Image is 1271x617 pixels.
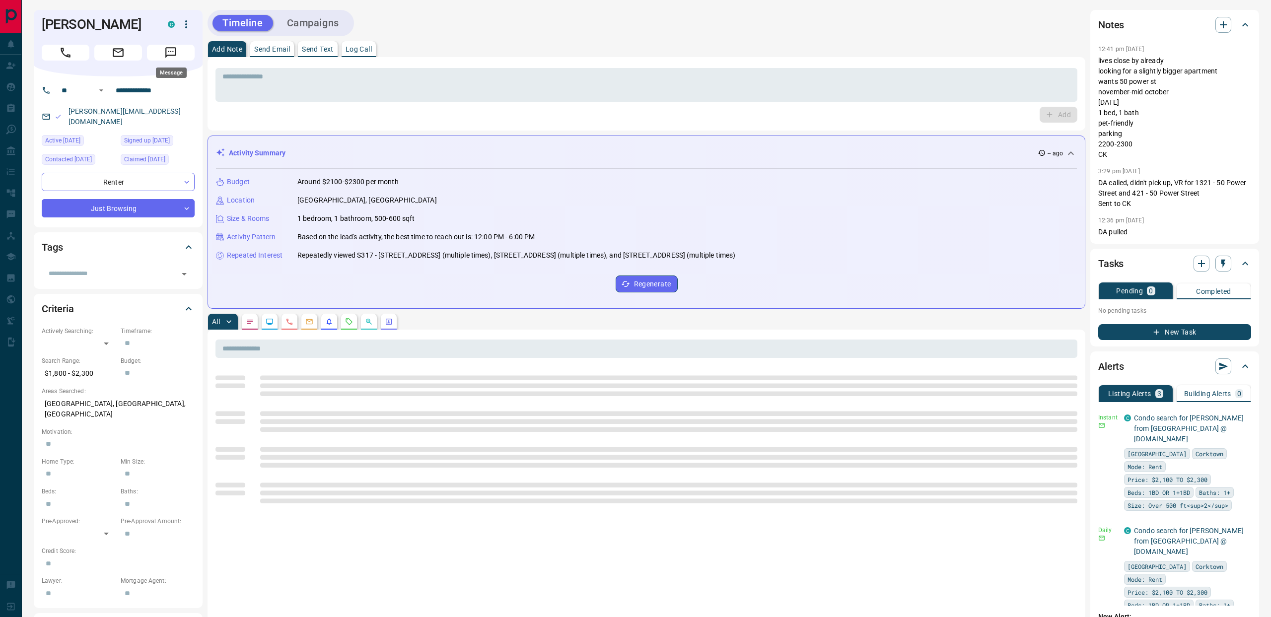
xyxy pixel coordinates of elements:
div: condos.ca [1124,527,1131,534]
svg: Email [1098,535,1105,542]
p: Home Type: [42,457,116,466]
p: -- ago [1048,149,1063,158]
div: Notes [1098,13,1251,37]
p: 0 [1237,390,1241,397]
p: Based on the lead's activity, the best time to reach out is: 12:00 PM - 6:00 PM [297,232,535,242]
div: Tasks [1098,252,1251,275]
span: Email [94,45,142,61]
h2: Tags [42,239,63,255]
p: Add Note [212,46,242,53]
p: 12:41 pm [DATE] [1098,46,1144,53]
p: Location [227,195,255,206]
svg: Opportunities [365,318,373,326]
p: [GEOGRAPHIC_DATA], [GEOGRAPHIC_DATA], [GEOGRAPHIC_DATA] [42,396,195,422]
p: Log Call [346,46,372,53]
p: Pre-Approval Amount: [121,517,195,526]
a: [PERSON_NAME][EMAIL_ADDRESS][DOMAIN_NAME] [69,107,181,126]
p: Instant [1098,413,1118,422]
a: Condo search for [PERSON_NAME] from [GEOGRAPHIC_DATA] @ [DOMAIN_NAME] [1134,527,1244,555]
p: Size & Rooms [227,213,270,224]
p: Repeated Interest [227,250,282,261]
button: Campaigns [277,15,349,31]
p: Search Range: [42,356,116,365]
p: No pending tasks [1098,303,1251,318]
span: Claimed [DATE] [124,154,165,164]
h2: Tasks [1098,256,1124,272]
div: Message [156,68,187,78]
span: Call [42,45,89,61]
p: Budget [227,177,250,187]
span: Baths: 1+ [1199,600,1230,610]
span: Signed up [DATE] [124,136,170,145]
svg: Calls [285,318,293,326]
button: New Task [1098,324,1251,340]
svg: Notes [246,318,254,326]
p: lives close by already looking for a slightly bigger apartment wants 50 power st november-mid oct... [1098,56,1251,160]
div: Mon Sep 01 2025 [42,154,116,168]
h2: Criteria [42,301,74,317]
p: Repeatedly viewed S317 - [STREET_ADDRESS] (multiple times), [STREET_ADDRESS] (multiple times), an... [297,250,735,261]
div: Tags [42,235,195,259]
svg: Lead Browsing Activity [266,318,274,326]
button: Open [95,84,107,96]
svg: Listing Alerts [325,318,333,326]
span: Baths: 1+ [1199,487,1230,497]
p: Budget: [121,356,195,365]
div: Alerts [1098,354,1251,378]
p: Building Alerts [1184,390,1231,397]
p: $1,800 - $2,300 [42,365,116,382]
span: Corktown [1196,449,1223,459]
p: DA pulled [1098,227,1251,237]
p: Motivation: [42,427,195,436]
button: Open [177,267,191,281]
p: Daily [1098,526,1118,535]
span: Beds: 1BD OR 1+1BD [1128,600,1190,610]
p: Lawyer: [42,576,116,585]
h2: Alerts [1098,358,1124,374]
p: 3:29 pm [DATE] [1098,168,1140,175]
p: Send Email [254,46,290,53]
p: 12:36 pm [DATE] [1098,217,1144,224]
div: Mon Sep 01 2025 [121,135,195,149]
p: Send Text [302,46,334,53]
div: Sun Oct 12 2025 [42,135,116,149]
p: Timeframe: [121,327,195,336]
div: condos.ca [168,21,175,28]
p: Pending [1116,287,1143,294]
p: Around $2100-$2300 per month [297,177,399,187]
p: Min Size: [121,457,195,466]
p: Listing Alerts [1108,390,1151,397]
p: Areas Searched: [42,387,195,396]
svg: Email [1098,422,1105,429]
p: 0 [1149,287,1153,294]
h1: [PERSON_NAME] [42,16,153,32]
p: Completed [1196,288,1231,295]
p: Credit Score: [42,547,195,555]
span: Price: $2,100 TO $2,300 [1128,475,1207,484]
span: Contacted [DATE] [45,154,92,164]
a: Condo search for [PERSON_NAME] from [GEOGRAPHIC_DATA] @ [DOMAIN_NAME] [1134,414,1244,443]
p: [GEOGRAPHIC_DATA], [GEOGRAPHIC_DATA] [297,195,437,206]
span: Price: $2,100 TO $2,300 [1128,587,1207,597]
span: Size: Over 500 ft<sup>2</sup> [1128,500,1228,510]
div: Mon Sep 01 2025 [121,154,195,168]
span: Mode: Rent [1128,462,1162,472]
p: Activity Summary [229,148,285,158]
span: Message [147,45,195,61]
p: 3 [1157,390,1161,397]
span: Mode: Rent [1128,574,1162,584]
div: condos.ca [1124,414,1131,421]
div: Renter [42,173,195,191]
p: DA called, didn't pick up, VR for 1321 - 50 Power Street and 421 - 50 Power Street Sent to CK [1098,178,1251,209]
svg: Emails [305,318,313,326]
p: Mortgage Agent: [121,576,195,585]
span: Beds: 1BD OR 1+1BD [1128,487,1190,497]
p: Activity Pattern [227,232,276,242]
div: Activity Summary-- ago [216,144,1077,162]
button: Regenerate [616,275,678,292]
p: Baths: [121,487,195,496]
svg: Requests [345,318,353,326]
span: [GEOGRAPHIC_DATA] [1128,561,1187,571]
span: [GEOGRAPHIC_DATA] [1128,449,1187,459]
p: Beds: [42,487,116,496]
